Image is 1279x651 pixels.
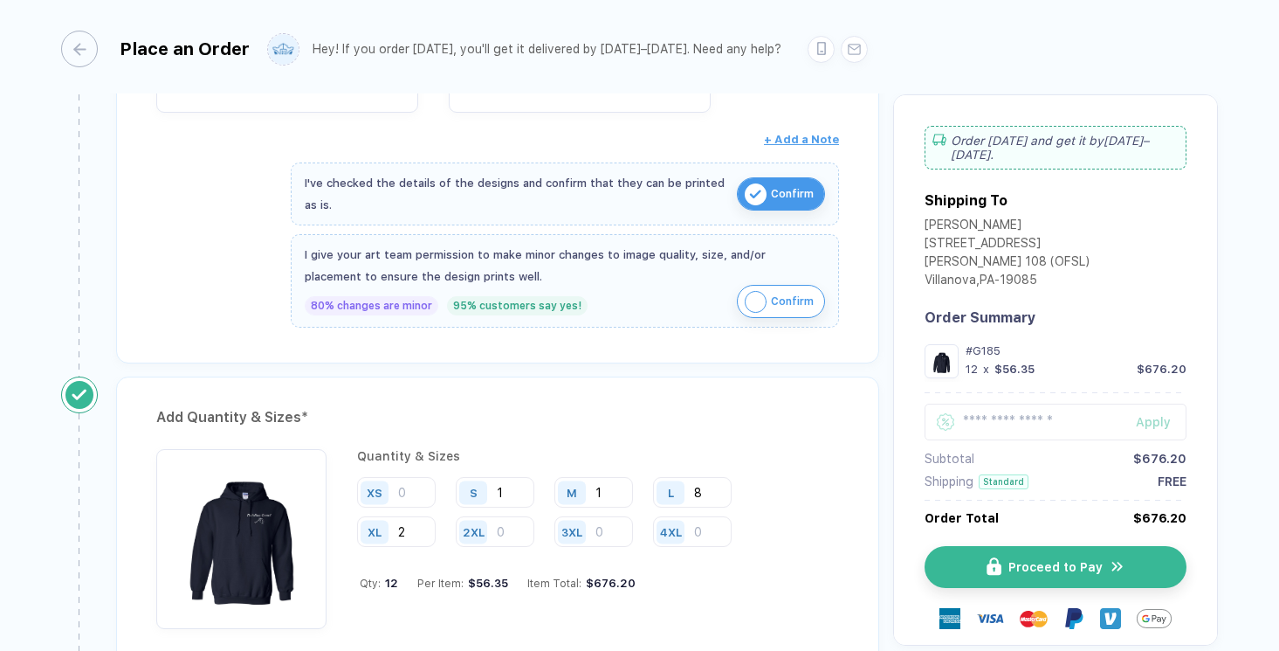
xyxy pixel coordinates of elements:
[1110,558,1125,575] img: icon
[305,296,438,315] div: 80% changes are minor
[925,273,1090,291] div: Villanova , PA - 19085
[463,525,485,538] div: 2XL
[771,287,814,315] span: Confirm
[1008,560,1103,574] span: Proceed to Pay
[120,38,250,59] div: Place an Order
[976,605,1004,633] img: visa
[979,474,1028,489] div: Standard
[1020,605,1048,633] img: master-card
[368,525,382,538] div: XL
[981,363,991,376] div: x
[745,184,767,205] img: icon
[470,486,478,499] div: S
[527,577,636,590] div: Item Total:
[1136,415,1186,429] div: Apply
[925,218,1090,236] div: [PERSON_NAME]
[925,511,999,525] div: Order Total
[360,577,398,590] div: Qty:
[771,180,814,208] span: Confirm
[925,192,1007,209] div: Shipping To
[737,177,825,211] button: iconConfirm
[925,474,973,488] div: Shipping
[447,296,588,315] div: 95% customers say yes!
[305,172,728,216] div: I've checked the details of the designs and confirm that they can be printed as is.
[567,486,577,499] div: M
[668,486,674,499] div: L
[367,486,382,499] div: XS
[1137,601,1172,636] img: GPay
[764,126,839,154] button: + Add a Note
[165,458,318,611] img: 650586de-fee2-4221-a70b-2a38307c92e2_nt_front_1757553900614.jpg
[1133,452,1186,466] div: $676.20
[994,363,1035,376] div: $56.35
[925,236,1090,254] div: [STREET_ADDRESS]
[966,363,978,376] div: 12
[1100,608,1121,629] img: Venmo
[581,577,636,590] div: $676.20
[660,525,682,538] div: 4XL
[925,546,1186,588] button: iconProceed to Payicon
[745,291,767,313] img: icon
[1063,608,1084,629] img: Paypal
[464,577,508,590] div: $56.35
[737,285,825,318] button: iconConfirm
[925,309,1186,326] div: Order Summary
[1133,511,1186,525] div: $676.20
[929,349,954,374] img: 650586de-fee2-4221-a70b-2a38307c92e2_nt_front_1757553900614.jpg
[357,449,839,463] div: Quantity & Sizes
[305,244,825,287] div: I give your art team permission to make minor changes to image quality, size, and/or placement to...
[925,452,974,466] div: Subtotal
[966,344,1186,357] div: #G185
[417,577,508,590] div: Per Item:
[381,577,398,590] span: 12
[268,34,299,65] img: user profile
[1137,363,1186,376] div: $676.20
[313,42,781,57] div: Hey! If you order [DATE], you'll get it delivered by [DATE]–[DATE]. Need any help?
[925,254,1090,273] div: [PERSON_NAME] 108 (OFSL)
[987,558,1001,576] img: icon
[764,133,839,146] span: + Add a Note
[1158,474,1186,488] div: FREE
[925,126,1186,170] div: Order [DATE] and get it by [DATE]–[DATE] .
[1114,404,1186,440] button: Apply
[939,608,960,629] img: express
[561,525,582,538] div: 3XL
[156,404,839,432] div: Add Quantity & Sizes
